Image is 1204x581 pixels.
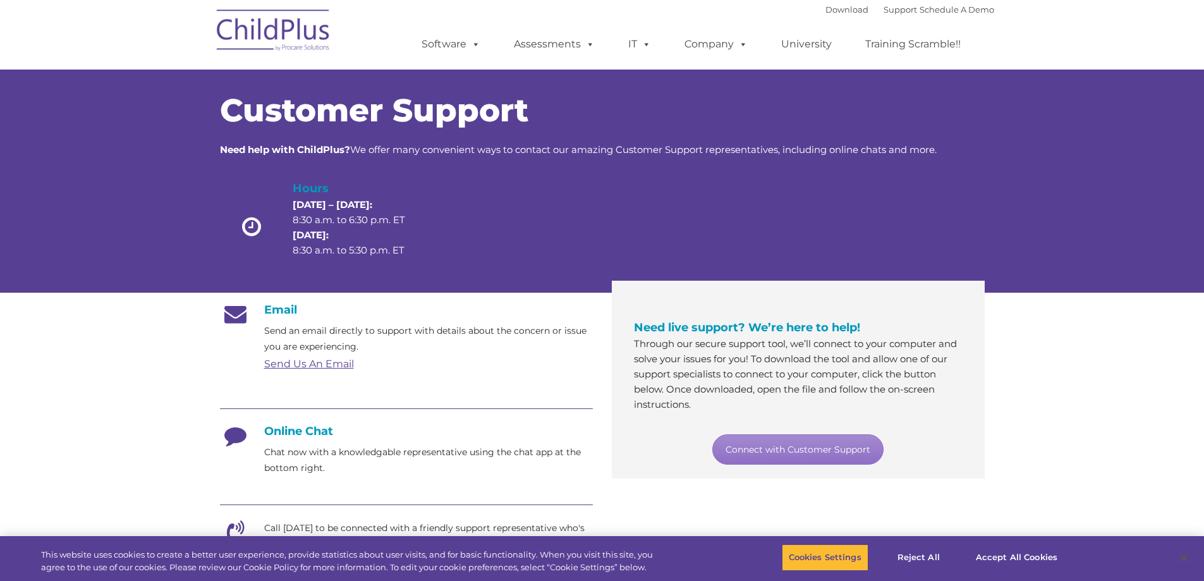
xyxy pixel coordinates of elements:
[293,180,427,197] h4: Hours
[220,303,593,317] h4: Email
[264,323,593,355] p: Send an email directly to support with details about the concern or issue you are experiencing.
[825,4,994,15] font: |
[220,424,593,438] h4: Online Chat
[825,4,868,15] a: Download
[220,144,937,156] span: We offer many convenient ways to contact our amazing Customer Support representatives, including ...
[210,1,337,64] img: ChildPlus by Procare Solutions
[634,336,963,412] p: Through our secure support tool, we’ll connect to your computer and solve your issues for you! To...
[884,4,917,15] a: Support
[220,144,350,156] strong: Need help with ChildPlus?
[969,544,1064,571] button: Accept All Cookies
[293,199,372,211] strong: [DATE] – [DATE]:
[220,91,528,130] span: Customer Support
[264,444,593,476] p: Chat now with a knowledgable representative using the chat app at the bottom right.
[634,321,860,334] span: Need live support? We’re here to help!
[293,229,329,241] strong: [DATE]:
[501,32,607,57] a: Assessments
[293,197,427,258] p: 8:30 a.m. to 6:30 p.m. ET 8:30 a.m. to 5:30 p.m. ET
[782,544,868,571] button: Cookies Settings
[264,520,593,552] p: Call [DATE] to be connected with a friendly support representative who's eager to help.
[853,32,973,57] a: Training Scramble!!
[616,32,664,57] a: IT
[920,4,994,15] a: Schedule A Demo
[879,544,958,571] button: Reject All
[712,434,884,465] a: Connect with Customer Support
[264,358,354,370] a: Send Us An Email
[672,32,760,57] a: Company
[409,32,493,57] a: Software
[41,549,662,573] div: This website uses cookies to create a better user experience, provide statistics about user visit...
[1170,544,1198,572] button: Close
[769,32,844,57] a: University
